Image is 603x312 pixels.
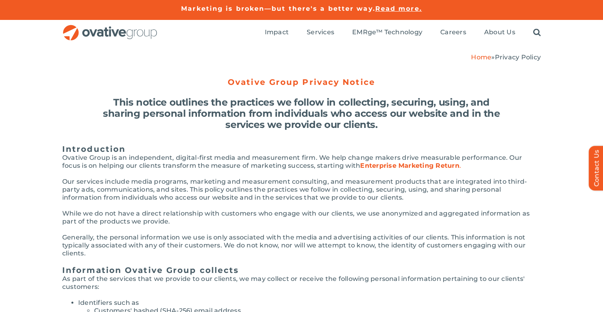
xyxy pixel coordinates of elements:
a: EMRge™ Technology [352,28,422,37]
strong: Enterprise Marketing Return [360,162,459,169]
span: Services [307,28,334,36]
h5: Information Ovative Group collects [62,265,541,275]
p: Generally, the personal information we use is only associated with the media and advertising acti... [62,234,541,257]
nav: Menu [265,20,541,45]
span: » [471,53,541,61]
a: Marketing is broken—but there's a better way. [181,5,375,12]
a: Impact [265,28,289,37]
p: Our services include media programs, marketing and measurement consulting, and measurement produc... [62,178,541,202]
h5: Ovative Group Privacy Notice [62,77,541,87]
h5: Introduction [62,144,541,154]
strong: This notice outlines the practices we follow in collecting, securing, using, and sharing personal... [103,96,500,130]
span: About Us [484,28,515,36]
a: Search [533,28,541,37]
a: Careers [440,28,466,37]
a: Read more. [375,5,422,12]
span: Careers [440,28,466,36]
span: Impact [265,28,289,36]
span: Privacy Policy [495,53,541,61]
p: As part of the services that we provide to our clients, we may collect or receive the following p... [62,275,541,291]
p: Ovative Group is an independent, digital-first media and measurement firm. We help change makers ... [62,154,541,170]
span: EMRge™ Technology [352,28,422,36]
a: OG_Full_horizontal_RGB [62,24,158,31]
a: Services [307,28,334,37]
a: Home [471,53,491,61]
a: Enterprise Marketing Return. [360,162,461,169]
p: While we do not have a direct relationship with customers who engage with our clients, we use ano... [62,210,541,226]
a: About Us [484,28,515,37]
